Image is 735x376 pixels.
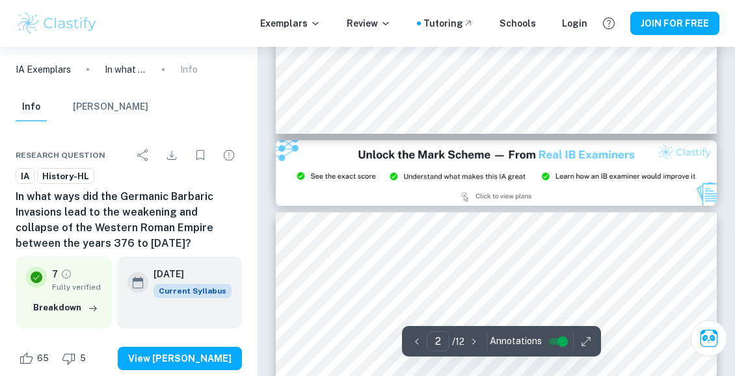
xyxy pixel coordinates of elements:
span: Research question [16,149,105,161]
span: Fully verified [52,281,101,293]
a: Tutoring [423,16,474,31]
button: Info [16,93,47,121]
h6: [DATE] [154,267,221,281]
a: IA Exemplars [16,62,71,77]
p: Info [180,62,198,77]
a: History-HL [37,168,94,184]
span: 5 [73,352,93,365]
p: Review [347,16,391,31]
button: Breakdown [30,298,101,318]
div: Dislike [59,348,93,369]
div: Share [130,142,156,168]
div: Download [159,142,185,168]
div: This exemplar is based on the current syllabus. Feel free to refer to it for inspiration/ideas wh... [154,284,232,298]
button: JOIN FOR FREE [630,12,719,35]
a: Grade fully verified [60,268,72,280]
p: Exemplars [260,16,321,31]
button: View [PERSON_NAME] [118,347,242,370]
p: / 12 [452,334,464,349]
div: Like [16,348,56,369]
a: IA [16,168,34,184]
h6: In what ways did the Germanic Barbaric Invasions lead to the weakening and collapse of the Wester... [16,189,242,251]
p: 7 [52,267,58,281]
img: Ad [276,140,717,207]
span: Current Syllabus [154,284,232,298]
span: 65 [30,352,56,365]
span: Annotations [490,334,542,348]
a: Login [562,16,587,31]
button: [PERSON_NAME] [73,93,148,121]
button: Ask Clai [691,320,727,357]
span: IA [16,170,34,183]
button: Help and Feedback [598,12,620,34]
div: Bookmark [187,142,213,168]
img: Clastify logo [16,10,98,36]
div: Report issue [216,142,242,168]
p: In what ways did the Germanic Barbaric Invasions lead to the weakening and collapse of the Wester... [105,62,146,77]
span: History-HL [38,170,94,183]
a: Schools [500,16,536,31]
